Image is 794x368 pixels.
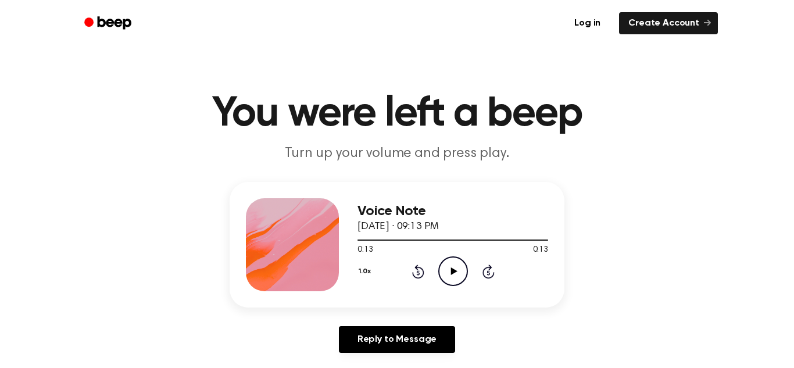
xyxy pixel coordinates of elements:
span: 0:13 [533,244,548,256]
h1: You were left a beep [99,93,695,135]
a: Log in [563,10,612,37]
p: Turn up your volume and press play. [174,144,620,163]
span: 0:13 [357,244,373,256]
button: 1.0x [357,262,375,281]
a: Beep [76,12,142,35]
a: Create Account [619,12,718,34]
a: Reply to Message [339,326,455,353]
span: [DATE] · 09:13 PM [357,221,439,232]
h3: Voice Note [357,203,548,219]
